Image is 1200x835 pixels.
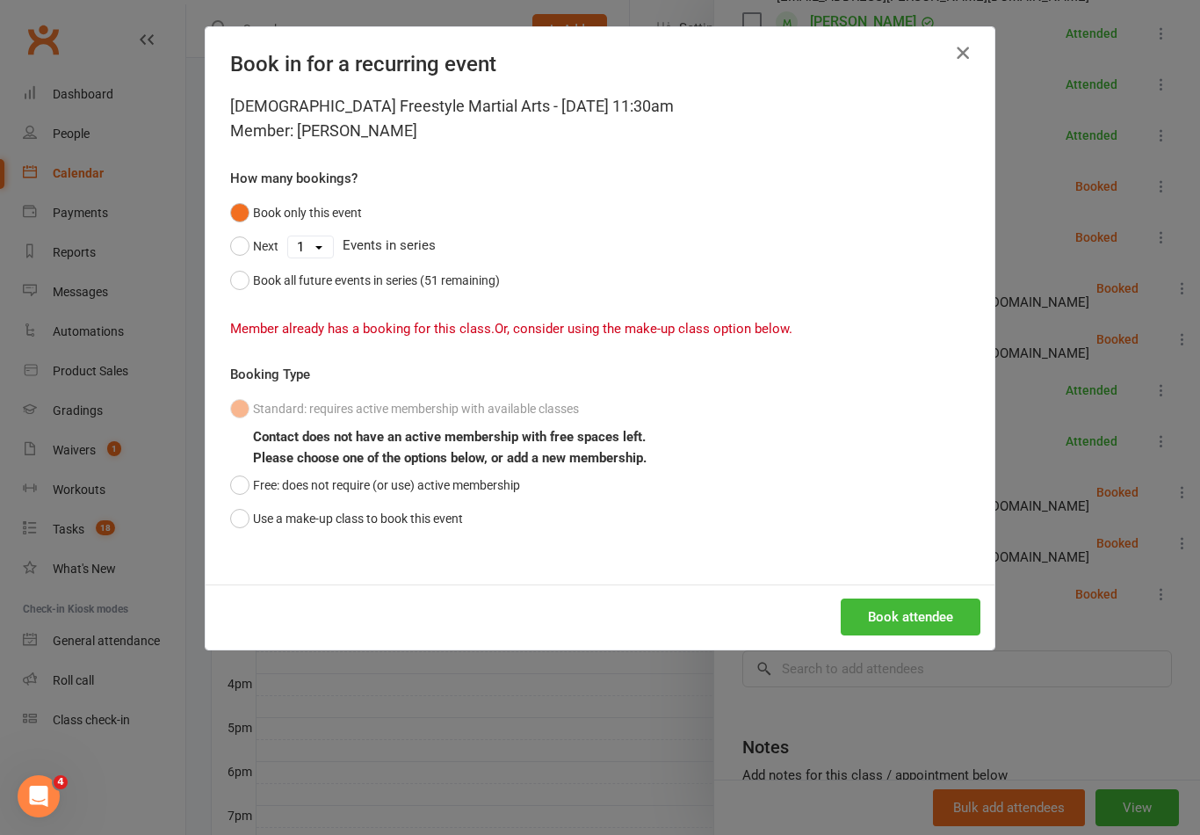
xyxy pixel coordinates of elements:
[253,271,500,290] div: Book all future events in series (51 remaining)
[949,39,977,67] button: Close
[230,229,970,263] div: Events in series
[253,429,646,445] b: Contact does not have an active membership with free spaces left.
[230,264,500,297] button: Book all future events in series (51 remaining)
[230,502,463,535] button: Use a make-up class to book this event
[230,468,520,502] button: Free: does not require (or use) active membership
[841,599,980,635] button: Book attendee
[18,775,60,817] iframe: Intercom live chat
[230,364,310,385] label: Booking Type
[230,196,362,229] button: Book only this event
[253,450,647,466] b: Please choose one of the options below, or add a new membership.
[230,229,278,263] button: Next
[54,775,68,789] span: 4
[230,168,358,189] label: How many bookings?
[495,321,792,337] span: Or, consider using the make-up class option below.
[230,94,970,143] div: [DEMOGRAPHIC_DATA] Freestyle Martial Arts - [DATE] 11:30am Member: [PERSON_NAME]
[230,52,970,76] h4: Book in for a recurring event
[230,321,495,337] span: Member already has a booking for this class.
